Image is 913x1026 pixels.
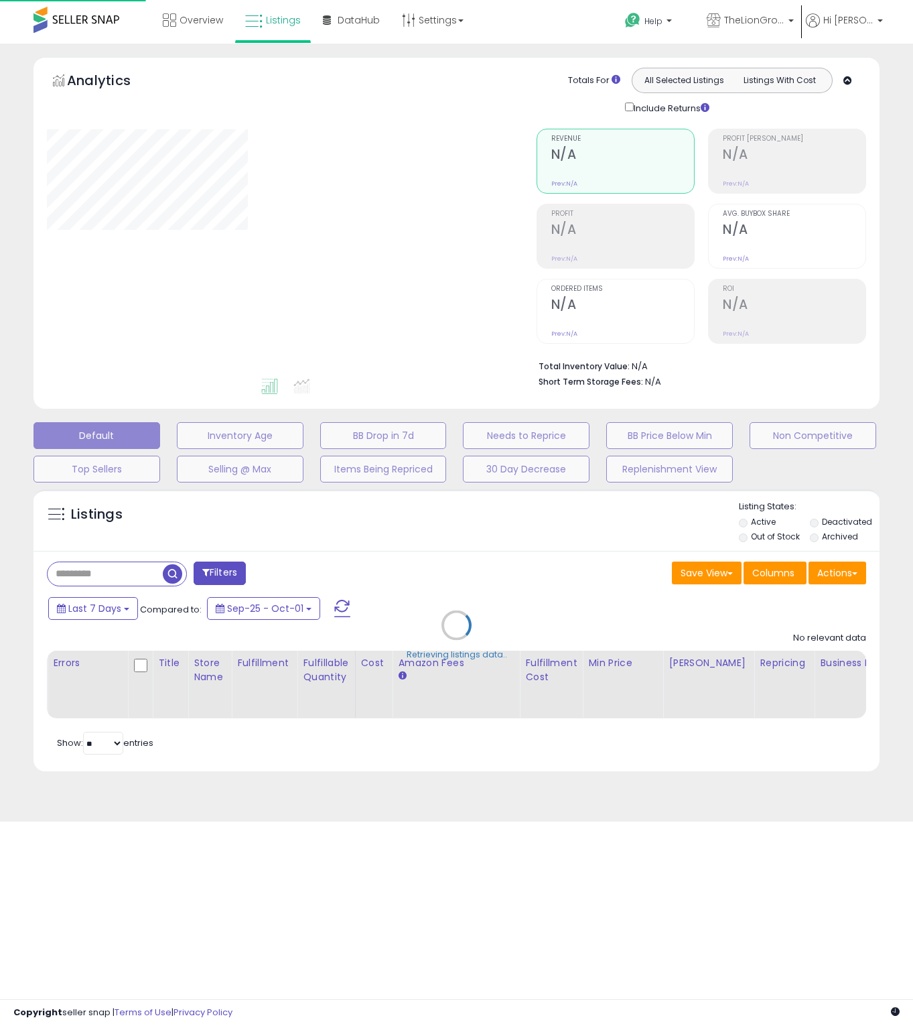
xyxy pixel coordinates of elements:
button: All Selected Listings [636,72,732,89]
small: Prev: N/A [723,180,749,188]
li: N/A [539,357,856,373]
small: Prev: N/A [723,330,749,338]
div: Totals For [568,74,620,87]
button: Replenishment View [606,456,733,483]
span: Listings [266,13,301,27]
small: Prev: N/A [551,180,577,188]
a: Help [614,2,695,44]
span: Help [644,15,662,27]
h2: N/A [551,222,694,240]
h5: Analytics [67,71,157,93]
i: Get Help [624,12,641,29]
h2: N/A [723,147,865,165]
span: Profit [551,210,694,218]
span: Ordered Items [551,285,694,293]
span: Profit [PERSON_NAME] [723,135,865,143]
button: Default [33,422,160,449]
button: BB Drop in 7d [320,422,447,449]
h2: N/A [551,147,694,165]
button: Top Sellers [33,456,160,483]
h2: N/A [551,297,694,315]
span: Overview [180,13,223,27]
small: Prev: N/A [723,255,749,263]
h2: N/A [723,222,865,240]
span: N/A [645,375,661,388]
b: Total Inventory Value: [539,361,630,372]
span: Hi [PERSON_NAME] [823,13,873,27]
a: Hi [PERSON_NAME] [806,13,883,44]
span: Avg. Buybox Share [723,210,865,218]
div: Include Returns [615,100,725,115]
button: 30 Day Decrease [463,456,589,483]
button: Inventory Age [177,422,303,449]
b: Short Term Storage Fees: [539,376,643,387]
span: Revenue [551,135,694,143]
button: Non Competitive [750,422,876,449]
span: TheLionGroup US [724,13,784,27]
span: ROI [723,285,865,293]
h2: N/A [723,297,865,315]
div: Retrieving listings data.. [407,649,507,661]
button: Selling @ Max [177,456,303,483]
button: Listings With Cost [731,72,828,89]
button: BB Price Below Min [606,422,733,449]
span: DataHub [338,13,380,27]
button: Items Being Repriced [320,456,447,483]
small: Prev: N/A [551,255,577,263]
small: Prev: N/A [551,330,577,338]
button: Needs to Reprice [463,422,589,449]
